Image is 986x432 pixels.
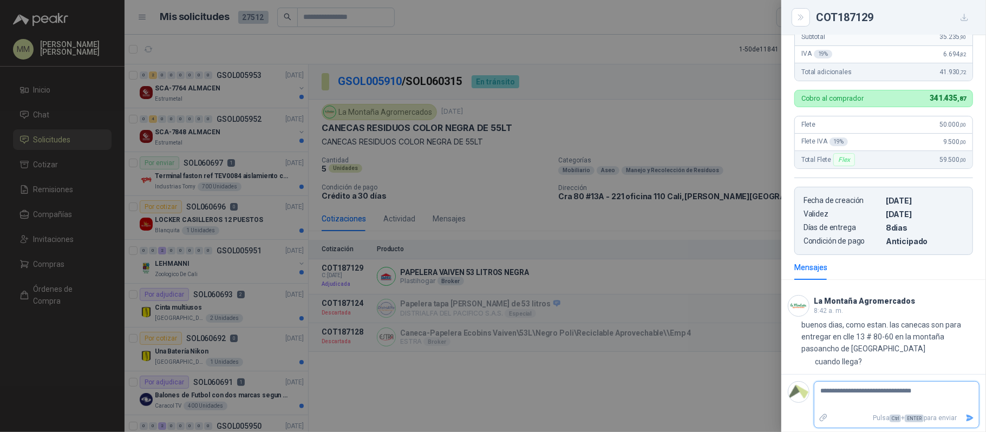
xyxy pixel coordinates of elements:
span: ENTER [905,415,924,422]
span: Ctrl [890,415,901,422]
p: cuando llega? [815,356,862,368]
div: Mensajes [794,261,827,273]
span: Flete IVA [801,138,848,146]
p: Condición de pago [804,237,881,246]
span: 341.435 [930,94,966,102]
span: 59.500 [939,156,966,163]
div: 19 % [814,50,833,58]
span: ,00 [959,139,966,145]
span: ,72 [959,69,966,75]
span: 35.235 [939,33,966,41]
span: IVA [801,50,832,58]
span: Subtotal [801,33,825,41]
span: ,82 [959,51,966,57]
span: ,87 [957,95,966,102]
span: ,00 [959,157,966,163]
p: Días de entrega [804,223,881,232]
p: [DATE] [886,196,964,205]
p: Anticipado [886,237,964,246]
div: 19 % [830,138,848,146]
p: 8 dias [886,223,964,232]
span: ,90 [959,34,966,40]
span: 50.000 [939,121,966,128]
span: 8:42 a. m. [814,307,843,315]
span: 6.694 [943,50,966,58]
button: Close [794,11,807,24]
div: Flex [833,153,854,166]
p: Cobro al comprador [801,95,864,102]
span: 9.500 [943,138,966,146]
button: Enviar [961,409,979,428]
span: 41.930 [939,68,966,76]
span: Flete [801,121,815,128]
p: Fecha de creación [804,196,881,205]
label: Adjuntar archivos [814,409,833,428]
p: Validez [804,210,881,219]
h3: La Montaña Agromercados [814,298,915,304]
img: Company Logo [788,382,809,402]
div: COT187129 [816,9,973,26]
p: Pulsa + para enviar [833,409,962,428]
p: buenos dias, como estan. las canecas son para entregar en clle 13 # 80-60 en la montaña pasoancho... [801,319,980,355]
span: ,00 [959,122,966,128]
img: Company Logo [788,296,809,316]
span: Total Flete [801,153,857,166]
p: [DATE] [886,210,964,219]
div: Total adicionales [795,63,972,81]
